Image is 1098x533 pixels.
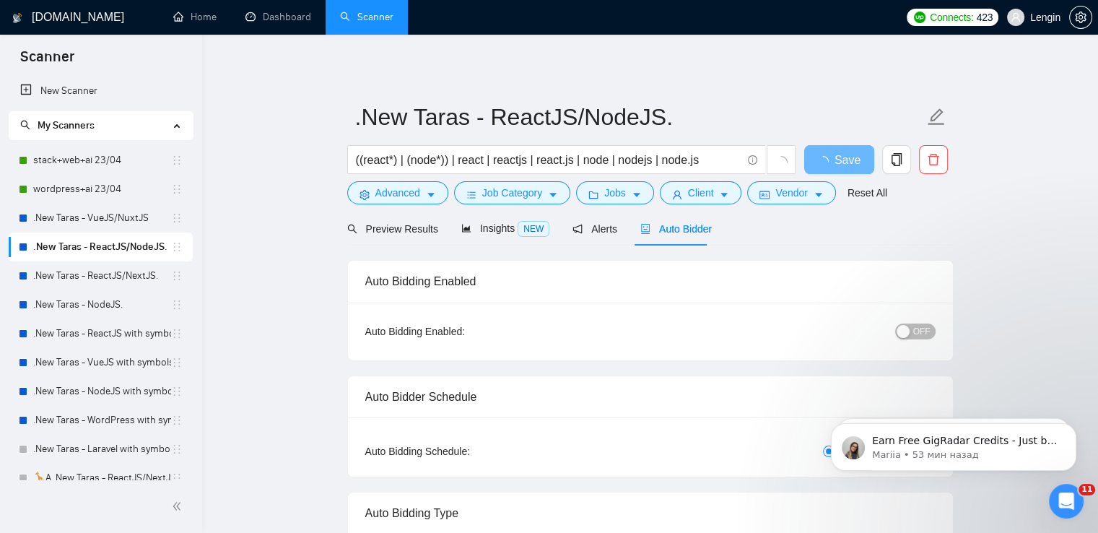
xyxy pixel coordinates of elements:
[9,46,86,77] span: Scanner
[33,464,171,493] a: 🦒A .New Taras - ReactJS/NextJS usual 23/04
[33,435,171,464] a: .New Taras - Laravel with symbols
[9,204,193,233] li: .New Taras - VueJS/NuxtJS
[171,386,183,397] span: holder
[33,348,171,377] a: .New Taras - VueJS with symbols
[814,189,824,200] span: caret-down
[9,406,193,435] li: .New Taras - WordPress with symbols
[426,189,436,200] span: caret-down
[360,189,370,200] span: setting
[9,290,193,319] li: .New Taras - NodeJS.
[20,77,181,105] a: New Scanner
[365,324,555,339] div: Auto Bidding Enabled:
[976,9,992,25] span: 423
[576,181,654,204] button: folderJobscaret-down
[171,241,183,253] span: holder
[355,99,924,135] input: Scanner name...
[33,204,171,233] a: .New Taras - VueJS/NuxtJS
[572,223,617,235] span: Alerts
[347,181,448,204] button: settingAdvancedcaret-down
[775,185,807,201] span: Vendor
[719,189,729,200] span: caret-down
[9,319,193,348] li: .New Taras - ReactJS with symbols
[1011,12,1021,22] span: user
[1049,484,1084,519] iframe: Intercom live chat
[604,185,626,201] span: Jobs
[913,324,931,339] span: OFF
[454,181,570,204] button: barsJob Categorycaret-down
[9,175,193,204] li: wordpress+ai 23/04
[759,189,770,200] span: idcard
[930,9,973,25] span: Connects:
[9,146,193,175] li: stack+web+ai 23/04
[914,12,925,23] img: upwork-logo.png
[33,406,171,435] a: .New Taras - WordPress with symbols
[171,328,183,339] span: holder
[171,357,183,368] span: holder
[375,185,420,201] span: Advanced
[171,472,183,484] span: holder
[171,270,183,282] span: holder
[33,261,171,290] a: .New Taras - ReactJS/NextJS.
[809,393,1098,494] iframe: Intercom notifications сообщение
[20,120,30,130] span: search
[340,11,393,23] a: searchScanner
[356,151,741,169] input: Search Freelance Jobs...
[1069,6,1092,29] button: setting
[9,464,193,493] li: 🦒A .New Taras - ReactJS/NextJS usual 23/04
[9,261,193,290] li: .New Taras - ReactJS/NextJS.
[848,185,887,201] a: Reset All
[365,261,936,302] div: Auto Bidding Enabled
[245,11,311,23] a: dashboardDashboard
[920,153,947,166] span: delete
[883,153,910,166] span: copy
[347,223,438,235] span: Preview Results
[33,290,171,319] a: .New Taras - NodeJS.
[835,151,860,169] span: Save
[919,145,948,174] button: delete
[172,499,186,513] span: double-left
[882,145,911,174] button: copy
[660,181,742,204] button: userClientcaret-down
[12,6,22,30] img: logo
[171,299,183,311] span: holder
[548,189,558,200] span: caret-down
[461,223,471,233] span: area-chart
[775,156,788,169] span: loading
[632,189,642,200] span: caret-down
[9,233,193,261] li: .New Taras - ReactJS/NodeJS.
[518,221,549,237] span: NEW
[33,319,171,348] a: .New Taras - ReactJS with symbols
[33,146,171,175] a: stack+web+ai 23/04
[365,376,936,417] div: Auto Bidder Schedule
[9,348,193,377] li: .New Taras - VueJS with symbols
[688,185,714,201] span: Client
[672,189,682,200] span: user
[347,224,357,234] span: search
[747,181,835,204] button: idcardVendorcaret-down
[171,183,183,195] span: holder
[33,233,171,261] a: .New Taras - ReactJS/NodeJS.
[365,443,555,459] div: Auto Bidding Schedule:
[1079,484,1095,495] span: 11
[482,185,542,201] span: Job Category
[640,223,712,235] span: Auto Bidder
[1070,12,1092,23] span: setting
[38,119,95,131] span: My Scanners
[466,189,476,200] span: bars
[33,377,171,406] a: .New Taras - NodeJS with symbols
[640,224,650,234] span: robot
[9,435,193,464] li: .New Taras - Laravel with symbols
[817,156,835,168] span: loading
[9,377,193,406] li: .New Taras - NodeJS with symbols
[173,11,217,23] a: homeHome
[461,222,549,234] span: Insights
[171,415,183,426] span: holder
[171,155,183,166] span: holder
[572,224,583,234] span: notification
[33,175,171,204] a: wordpress+ai 23/04
[748,155,757,165] span: info-circle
